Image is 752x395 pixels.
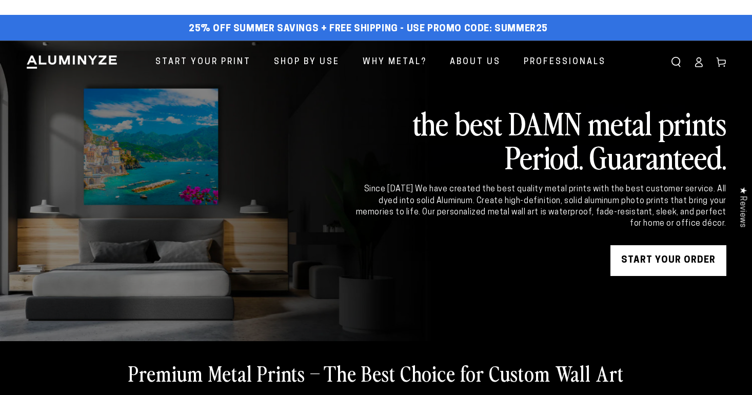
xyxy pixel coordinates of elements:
a: About Us [442,49,508,76]
span: 25% off Summer Savings + Free Shipping - Use Promo Code: SUMMER25 [189,24,548,35]
img: Aluminyze [26,54,118,70]
span: Shop By Use [274,55,340,70]
a: Shop By Use [266,49,347,76]
a: Professionals [516,49,614,76]
div: Click to open Judge.me floating reviews tab [733,179,752,235]
span: Professionals [524,55,606,70]
span: Why Metal? [363,55,427,70]
span: Start Your Print [155,55,251,70]
h2: the best DAMN metal prints Period. Guaranteed. [354,106,726,173]
a: Why Metal? [355,49,434,76]
h2: Premium Metal Prints – The Best Choice for Custom Wall Art [128,360,624,386]
span: About Us [450,55,501,70]
a: START YOUR Order [610,245,726,276]
div: Since [DATE] We have created the best quality metal prints with the best customer service. All dy... [354,184,726,230]
summary: Search our site [665,51,687,73]
a: Start Your Print [148,49,259,76]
